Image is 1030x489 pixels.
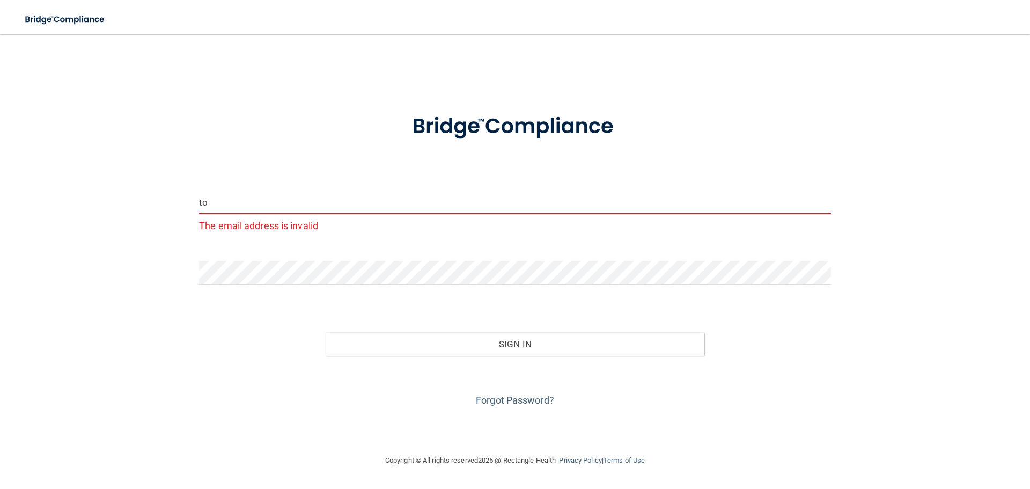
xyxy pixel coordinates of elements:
[476,395,554,406] a: Forgot Password?
[319,443,711,478] div: Copyright © All rights reserved 2025 @ Rectangle Health | |
[16,9,115,31] img: bridge_compliance_login_screen.278c3ca4.svg
[390,99,640,155] img: bridge_compliance_login_screen.278c3ca4.svg
[604,456,645,464] a: Terms of Use
[559,456,601,464] a: Privacy Policy
[326,332,705,356] button: Sign In
[199,190,831,214] input: Email
[199,217,831,235] p: The email address is invalid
